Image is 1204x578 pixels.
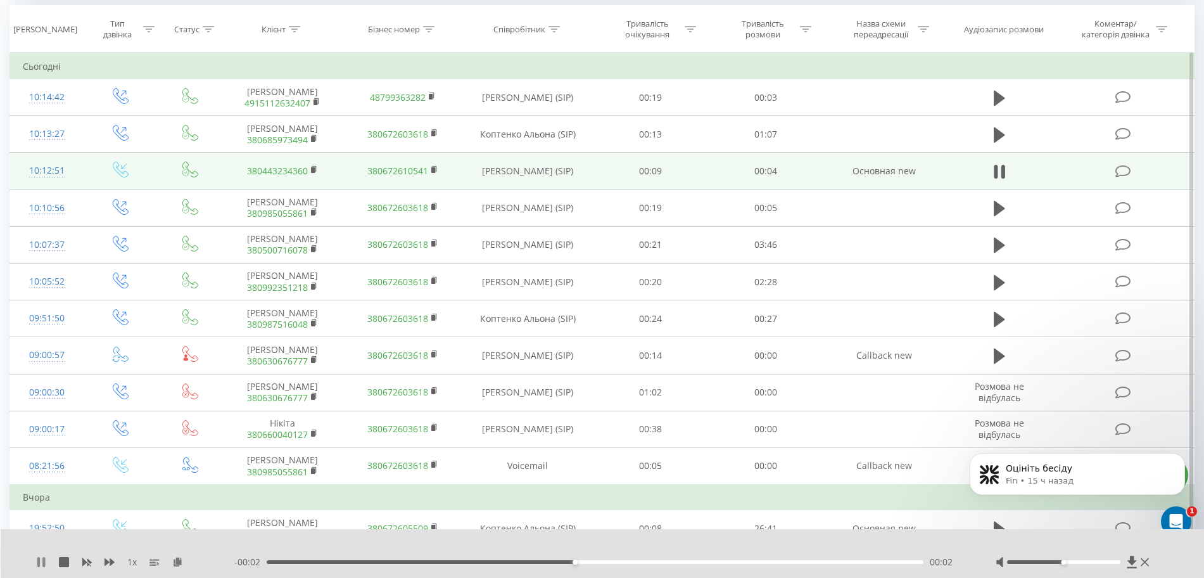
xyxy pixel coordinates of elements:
[847,18,915,40] div: Назва схеми переадресації
[367,238,428,250] a: 380672603618
[708,447,824,485] td: 00:00
[23,343,71,368] div: 09:00:57
[708,510,824,547] td: 26:41
[367,386,428,398] a: 380672603618
[463,510,592,547] td: Коптенко Альона (SIP)
[708,411,824,447] td: 00:00
[367,522,428,534] a: 380672605509
[593,226,709,263] td: 00:21
[23,454,71,478] div: 08:21:56
[367,276,428,288] a: 380672603618
[95,18,140,40] div: Тип дзвінка
[23,233,71,257] div: 10:07:37
[708,374,824,411] td: 00:00
[222,300,343,337] td: [PERSON_NAME]
[247,428,308,440] a: 380660040127
[23,122,71,146] div: 10:13:27
[247,392,308,404] a: 380630676777
[593,510,709,547] td: 00:08
[708,226,824,263] td: 03:46
[573,560,578,565] div: Accessibility label
[1187,506,1197,517] span: 1
[708,79,824,116] td: 00:03
[463,264,592,300] td: [PERSON_NAME] (SIP)
[262,24,286,35] div: Клієнт
[222,447,343,485] td: [PERSON_NAME]
[593,153,709,189] td: 00:09
[367,459,428,472] a: 380672603618
[593,116,709,153] td: 00:13
[367,349,428,361] a: 380672603618
[247,466,308,478] a: 380985055861
[247,134,308,146] a: 380685973494
[222,411,343,447] td: Нікіта
[964,24,1044,35] div: Аудіозапис розмови
[244,97,310,109] a: 4915112632407
[127,556,137,568] span: 1 x
[10,54,1194,79] td: Сьогодні
[708,153,824,189] td: 00:04
[824,510,944,547] td: Основная new
[975,417,1024,440] span: Розмова не відбулась
[23,380,71,405] div: 09:00:30
[614,18,681,40] div: Тривалість очікування
[370,91,426,103] a: 48799363282
[368,24,420,35] div: Бізнес номер
[222,189,343,226] td: [PERSON_NAME]
[463,116,592,153] td: Коптенко Альона (SIP)
[463,226,592,263] td: [PERSON_NAME] (SIP)
[222,510,343,547] td: [PERSON_NAME]
[23,417,71,442] div: 09:00:17
[367,128,428,140] a: 380672603618
[1161,506,1191,537] iframe: Intercom live chat
[23,196,71,221] div: 10:10:56
[23,306,71,331] div: 09:51:50
[824,153,944,189] td: Основная new
[463,447,592,485] td: Voicemail
[10,485,1194,510] td: Вчора
[367,165,428,177] a: 380672610541
[234,556,267,568] span: - 00:02
[463,300,592,337] td: Коптенко Альона (SIP)
[593,79,709,116] td: 00:19
[975,380,1024,404] span: Розмова не відбулась
[593,411,709,447] td: 00:38
[1061,560,1067,565] div: Accessibility label
[708,116,824,153] td: 01:07
[13,24,77,35] div: [PERSON_NAME]
[593,189,709,226] td: 00:19
[493,24,545,35] div: Співробітник
[463,153,592,189] td: [PERSON_NAME] (SIP)
[247,528,308,540] a: 380986679900
[367,202,428,214] a: 380672603618
[247,281,308,293] a: 380992351218
[222,374,343,411] td: [PERSON_NAME]
[23,158,71,183] div: 10:12:51
[463,411,592,447] td: [PERSON_NAME] (SIP)
[593,374,709,411] td: 01:02
[367,312,428,324] a: 380672603618
[367,423,428,435] a: 380672603618
[729,18,797,40] div: Тривалість розмови
[247,244,308,256] a: 380500716078
[23,516,71,541] div: 19:52:50
[930,556,953,568] span: 00:02
[708,189,824,226] td: 00:05
[951,427,1204,544] iframe: Intercom notifications сообщение
[23,85,71,110] div: 10:14:42
[174,24,200,35] div: Статус
[222,79,343,116] td: [PERSON_NAME]
[222,116,343,153] td: [PERSON_NAME]
[463,337,592,374] td: [PERSON_NAME] (SIP)
[222,226,343,263] td: [PERSON_NAME]
[222,337,343,374] td: [PERSON_NAME]
[708,337,824,374] td: 00:00
[463,374,592,411] td: [PERSON_NAME] (SIP)
[824,337,944,374] td: Callback new
[247,318,308,330] a: 380987516048
[23,269,71,294] div: 10:05:52
[247,355,308,367] a: 380630676777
